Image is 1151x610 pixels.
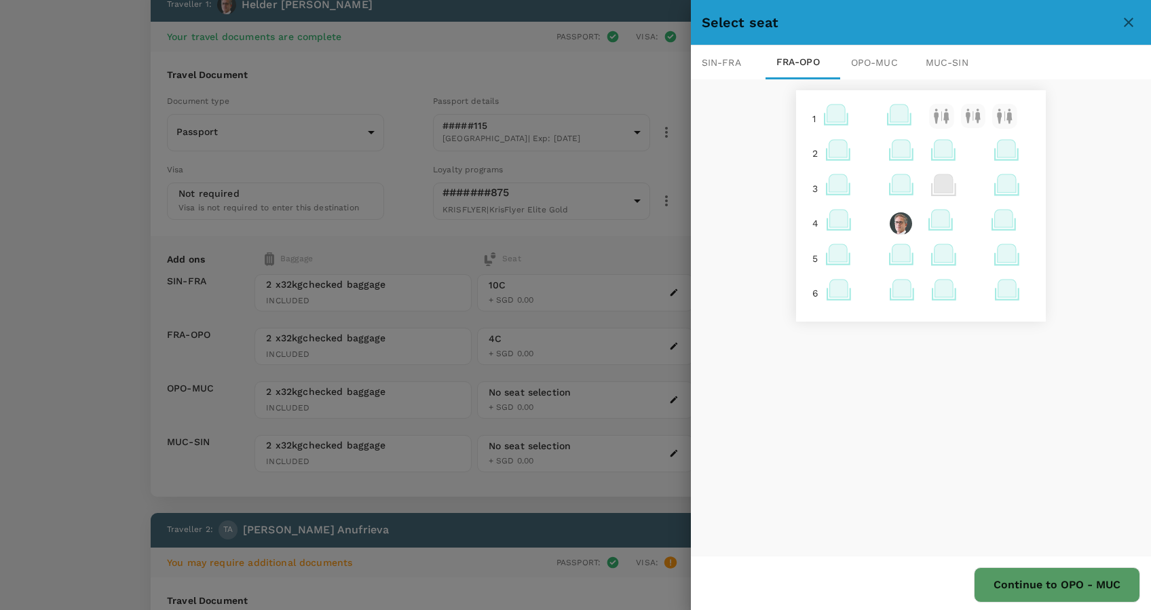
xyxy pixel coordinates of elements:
div: 5 [807,246,823,271]
div: FRA - OPO [766,45,840,79]
button: Continue to OPO - MUC [974,567,1140,603]
div: SIN - FRA [691,45,766,79]
div: 3 [807,176,823,201]
div: 1 [807,107,821,131]
div: Select seat [702,12,1117,33]
div: MUC - SIN [915,45,989,79]
img: avatar-67845fc166983.png [890,212,912,235]
div: OPO - MUC [840,45,915,79]
button: close [1117,11,1140,34]
div: 4 [807,211,824,235]
div: 2 [807,141,823,166]
div: 6 [807,281,824,305]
